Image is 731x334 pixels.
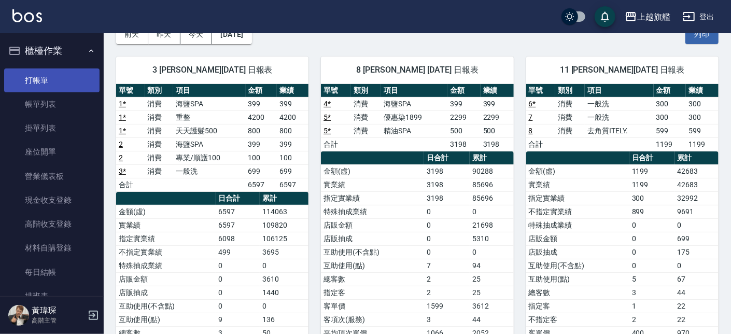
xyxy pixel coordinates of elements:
td: 136 [260,313,308,326]
td: 9691 [675,205,719,218]
th: 累計 [470,151,513,165]
td: 6098 [216,232,260,245]
span: 8 [PERSON_NAME] [DATE] 日報表 [333,65,501,75]
td: 109820 [260,218,308,232]
td: 消費 [145,110,173,124]
img: Logo [12,9,42,22]
td: 金額(虛) [526,164,629,178]
td: 0 [216,259,260,272]
a: 打帳單 [4,68,100,92]
td: 3198 [447,137,481,151]
td: 3 [629,286,675,299]
td: 114063 [260,205,308,218]
td: 25 [470,272,513,286]
td: 500 [447,124,481,137]
td: 客項次(服務) [321,313,424,326]
td: 599 [686,124,719,137]
td: 海鹽SPA [173,137,245,151]
td: 實業績 [321,178,424,191]
td: 300 [654,110,686,124]
td: 5 [629,272,675,286]
td: 不指定實業績 [526,205,629,218]
td: 9 [216,313,260,326]
td: 消費 [351,124,381,137]
td: 海鹽SPA [381,97,447,110]
td: 特殊抽成業績 [116,259,216,272]
td: 指定實業績 [526,191,629,205]
td: 一般洗 [173,164,245,178]
td: 消費 [555,97,585,110]
td: 500 [481,124,514,137]
a: 座位開單 [4,140,100,164]
td: 2 [424,286,470,299]
td: 不指定客 [526,313,629,326]
table: a dense table [526,84,719,151]
td: 175 [675,245,719,259]
td: 599 [654,124,686,137]
td: 0 [424,218,470,232]
th: 項目 [585,84,654,98]
td: 互助使用(不含點) [321,245,424,259]
span: 11 [PERSON_NAME][DATE] 日報表 [539,65,706,75]
td: 指定客 [526,299,629,313]
td: 消費 [145,97,173,110]
th: 累計 [675,151,719,165]
td: 互助使用(不含點) [116,299,216,313]
td: 300 [686,110,719,124]
td: 合計 [321,137,351,151]
th: 金額 [654,84,686,98]
td: 特殊抽成業績 [526,218,629,232]
td: 重整 [173,110,245,124]
td: 67 [675,272,719,286]
td: 0 [470,245,513,259]
td: 總客數 [321,272,424,286]
th: 類別 [145,84,173,98]
td: 去角質ITELY. [585,124,654,137]
td: 互助使用(不含點) [526,259,629,272]
th: 累計 [260,192,308,205]
span: 3 [PERSON_NAME][DATE] 日報表 [129,65,296,75]
td: 0 [424,245,470,259]
td: 25 [470,286,513,299]
td: 優惠染1899 [381,110,447,124]
a: 高階收支登錄 [4,212,100,236]
td: 0 [629,259,675,272]
td: 互助使用(點) [116,313,216,326]
td: 22 [675,299,719,313]
td: 32992 [675,191,719,205]
td: 4200 [277,110,308,124]
td: 消費 [145,137,173,151]
button: 上越旗艦 [621,6,674,27]
button: save [595,6,615,27]
td: 實業績 [526,178,629,191]
th: 項目 [173,84,245,98]
td: 6597 [277,178,308,191]
a: 7 [529,113,533,121]
td: 399 [246,97,277,110]
table: a dense table [116,84,308,192]
a: 每日結帳 [4,260,100,284]
td: 專業/順護100 [173,151,245,164]
td: 300 [629,191,675,205]
td: 42683 [675,164,719,178]
td: 90288 [470,164,513,178]
td: 0 [260,259,308,272]
td: 0 [424,205,470,218]
td: 一般洗 [585,97,654,110]
th: 業績 [481,84,514,98]
td: 店販金額 [526,232,629,245]
th: 金額 [246,84,277,98]
img: Person [8,305,29,326]
td: 899 [629,205,675,218]
a: 8 [529,127,533,135]
td: 399 [481,97,514,110]
td: 店販抽成 [526,245,629,259]
a: 2 [119,140,123,148]
td: 合計 [116,178,145,191]
td: 85696 [470,178,513,191]
td: 300 [654,97,686,110]
td: 3 [424,313,470,326]
button: 登出 [679,7,719,26]
td: 店販抽成 [116,286,216,299]
th: 類別 [555,84,585,98]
